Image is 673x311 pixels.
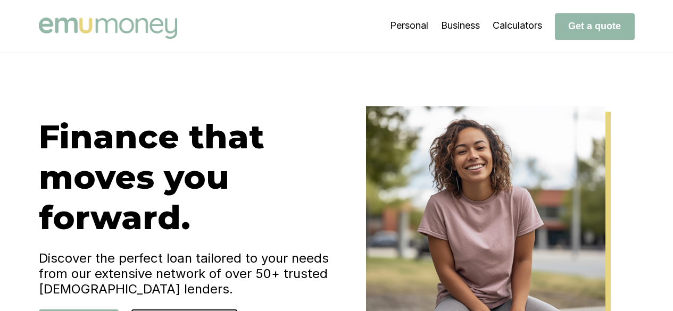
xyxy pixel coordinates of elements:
[555,20,635,31] a: Get a quote
[39,18,177,39] img: Emu Money logo
[555,13,635,40] button: Get a quote
[39,116,337,238] h1: Finance that moves you forward.
[39,250,337,297] h4: Discover the perfect loan tailored to your needs from our extensive network of over 50+ trusted [...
